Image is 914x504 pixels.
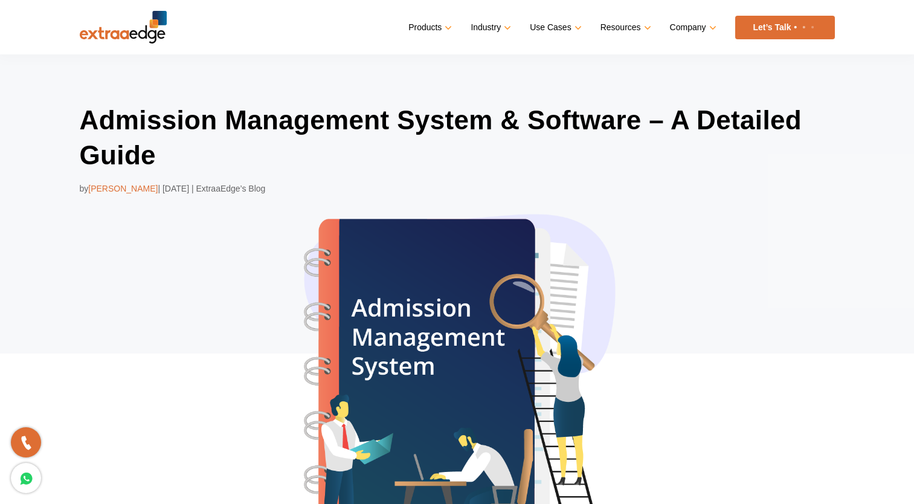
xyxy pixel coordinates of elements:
a: Resources [600,19,649,36]
span: [PERSON_NAME] [88,184,158,193]
a: Let’s Talk [735,16,835,39]
h1: Admission Management System & Software – A Detailed Guide [80,103,835,172]
a: Company [670,19,714,36]
a: Use Cases [530,19,579,36]
div: by | [DATE] | ExtraaEdge’s Blog [80,181,835,196]
a: Industry [471,19,509,36]
a: Products [408,19,449,36]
